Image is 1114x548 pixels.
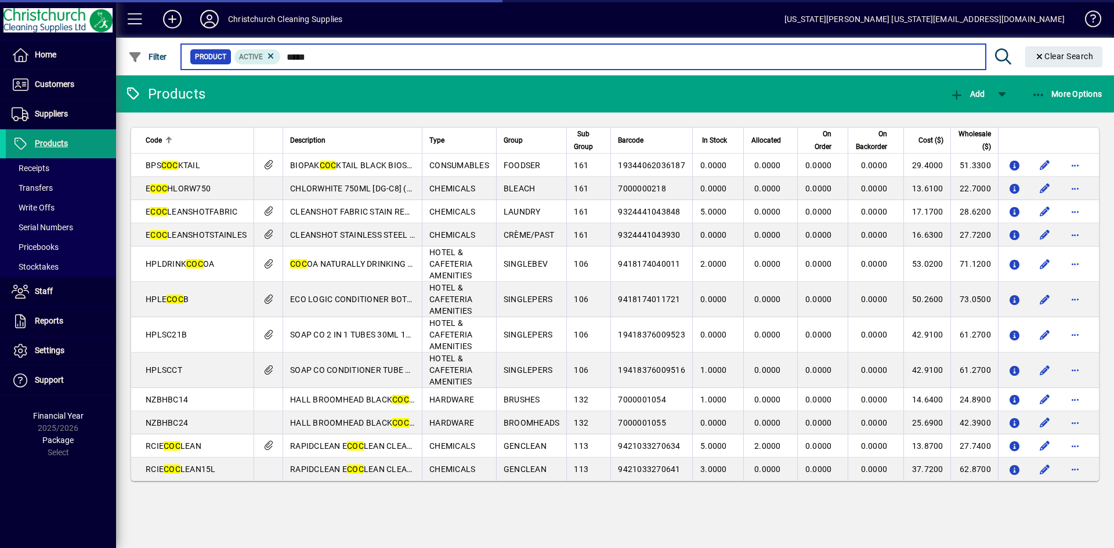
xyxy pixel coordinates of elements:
em: COC [392,418,409,427]
a: Support [6,366,116,395]
span: 0.0000 [861,464,888,474]
span: BPS KTAIL [146,161,200,170]
span: CONSUMABLES [429,161,489,170]
a: Customers [6,70,116,99]
span: SOAP CO 2 IN 1 TUBES 30ML 100S - SOAP ST [290,330,474,339]
a: Write Offs [6,198,116,217]
button: Edit [1036,255,1054,273]
span: HOTEL & CAFETERIA AMENITIES [429,248,472,280]
span: 0.0000 [805,330,832,339]
button: Add [154,9,191,30]
button: More options [1066,226,1084,244]
td: 73.0500 [950,282,998,317]
a: Staff [6,277,116,306]
em: COC [161,161,178,170]
span: 7000001054 [618,395,666,404]
button: More options [1066,156,1084,175]
span: 1.0000 [700,395,727,404]
em: COC [186,259,203,268]
td: 16.6300 [903,223,950,246]
a: Stocktakes [6,257,116,277]
span: 9418174011721 [618,295,680,304]
a: Reports [6,307,116,336]
span: 0.0000 [700,330,727,339]
a: Pricebooks [6,237,116,257]
span: Pricebooks [12,242,59,252]
span: 2.0000 [754,441,781,451]
span: Support [35,375,64,384]
span: Allocated [751,134,781,147]
span: 0.0000 [754,207,781,216]
span: Reports [35,316,63,325]
span: 132 [574,418,588,427]
span: 0.0000 [805,259,832,268]
span: 5.0000 [700,441,727,451]
td: 14.6400 [903,388,950,411]
span: 9324441043848 [618,207,680,216]
span: On Order [805,128,832,153]
span: Stocktakes [12,262,59,271]
span: 106 [574,365,588,375]
span: Staff [35,286,53,296]
span: Barcode [618,134,643,147]
button: More options [1066,460,1084,478]
span: 19418376009523 [618,330,685,339]
span: Product [195,51,226,63]
span: 0.0000 [700,184,727,193]
td: 13.6100 [903,177,950,200]
button: More options [1066,361,1084,379]
button: Edit [1036,226,1054,244]
div: On Backorder [855,128,898,153]
span: Add [950,89,985,99]
span: 0.0000 [861,259,888,268]
td: 50.2600 [903,282,950,317]
span: 9421033270641 [618,464,680,474]
span: 0.0000 [861,418,888,427]
span: OA NATURALLY DRINKING CHOCOLATE SACHETS 300S - HPDC [290,259,542,268]
span: 0.0000 [805,207,832,216]
span: 0.0000 [754,464,781,474]
div: In Stock [700,134,737,147]
span: CLEANSHOT STAINLESS STEEL CLEANER 750ML [290,230,474,239]
span: 0.0000 [861,207,888,216]
span: 19344062036187 [618,161,685,170]
button: Edit [1036,290,1054,309]
span: 0.0000 [861,295,888,304]
span: SINGLEBEV [504,259,548,268]
td: 42.3900 [950,411,998,434]
span: 132 [574,395,588,404]
span: 0.0000 [700,161,727,170]
span: Active [239,53,263,61]
span: 0.0000 [861,395,888,404]
a: Home [6,41,116,70]
span: 161 [574,161,588,170]
div: On Order [805,128,842,153]
span: 7000000218 [618,184,666,193]
span: 106 [574,330,588,339]
button: Edit [1036,325,1054,344]
td: 13.8700 [903,434,950,458]
span: 0.0000 [805,184,832,193]
span: 9418174040011 [618,259,680,268]
a: Transfers [6,178,116,198]
span: HARDWARE [429,395,474,404]
button: Edit [1036,156,1054,175]
em: COC [290,259,307,268]
div: Description [290,134,415,147]
mat-chip: Activation Status: Active [234,49,281,64]
span: 0.0000 [805,464,832,474]
span: 0.0000 [754,161,781,170]
button: More options [1066,202,1084,221]
span: BLEACH [504,184,536,193]
div: Code [146,134,247,147]
span: 161 [574,230,588,239]
span: Clear Search [1035,52,1094,61]
button: More options [1066,255,1084,273]
span: HPLDRINK OA [146,259,214,268]
span: 0.0000 [754,295,781,304]
button: Clear [1025,46,1103,67]
span: RAPIDCLEAN E LEAN CLEANER DETERGENT SANITISER 5L [290,441,526,451]
em: COC [164,441,180,451]
span: 0.0000 [805,161,832,170]
em: COC [150,207,167,216]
